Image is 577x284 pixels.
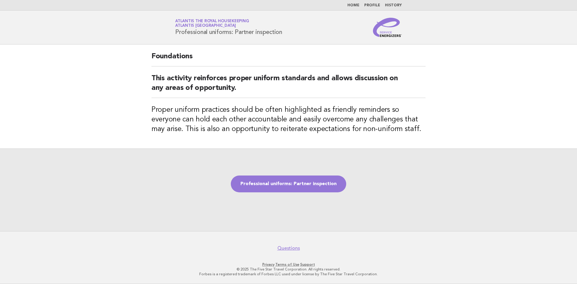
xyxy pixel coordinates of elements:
a: Questions [277,245,300,251]
p: Forbes is a registered trademark of Forbes LLC used under license by The Five Star Travel Corpora... [105,272,472,276]
a: History [385,4,402,7]
h2: This activity reinforces proper uniform standards and allows discussion on any areas of opportunity. [151,74,426,98]
a: Terms of Use [275,262,299,267]
h3: Proper uniform practices should be often highlighted as friendly reminders so everyone can hold e... [151,105,426,134]
a: Support [300,262,315,267]
img: Service Energizers [373,18,402,37]
a: Professional uniforms: Partner inspection [231,176,346,192]
a: Profile [364,4,380,7]
a: Privacy [262,262,274,267]
a: Atlantis the Royal HousekeepingAtlantis [GEOGRAPHIC_DATA] [175,19,249,28]
h2: Foundations [151,52,426,66]
span: Atlantis [GEOGRAPHIC_DATA] [175,24,236,28]
h1: Professional uniforms: Partner inspection [175,20,282,35]
p: © 2025 The Five Star Travel Corporation. All rights reserved. [105,267,472,272]
p: · · [105,262,472,267]
a: Home [347,4,359,7]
